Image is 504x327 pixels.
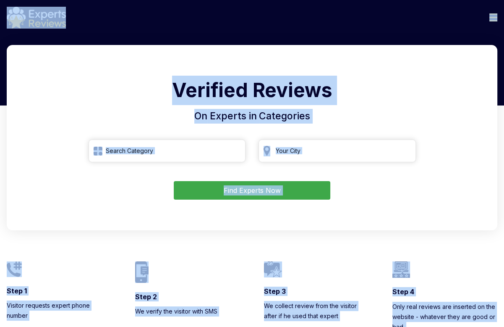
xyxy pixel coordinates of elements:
[135,261,149,282] img: homeIcon2
[7,261,22,277] img: homeIcon1
[489,13,497,21] img: Menu Icon
[17,76,487,109] h1: Verified Reviews
[392,287,497,296] h3: Step 4
[17,109,487,124] h4: On Experts in Categories
[264,287,369,296] h3: Step 3
[89,140,246,162] input: Search Category
[7,301,112,321] p: Visitor requests expert phone number
[7,7,66,29] img: logo
[264,261,282,277] img: homeIcon3
[135,292,240,301] h3: Step 2
[7,286,112,295] h3: Step 1
[174,181,330,200] button: Find Experts Now
[135,306,240,316] p: We verify the visitor with SMS
[264,301,369,321] p: We collect review from the visitor after if he used that expert
[259,140,416,162] input: Your City
[392,261,410,278] img: homeIcon4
